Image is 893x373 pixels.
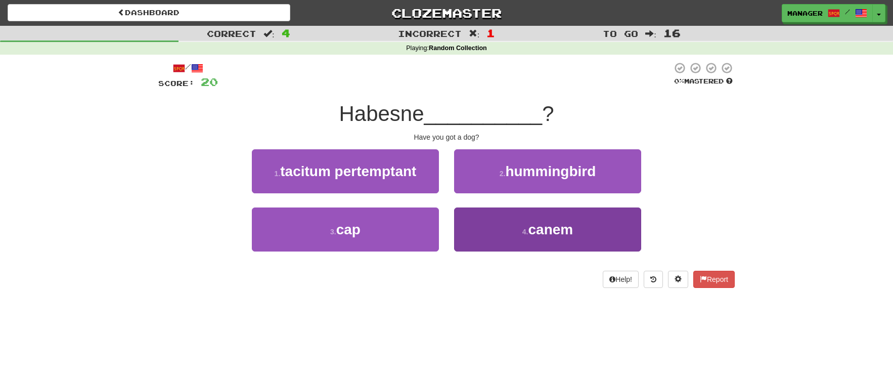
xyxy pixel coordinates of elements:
[424,102,543,126] span: __________
[663,27,681,39] span: 16
[207,28,256,38] span: Correct
[542,102,554,126] span: ?
[201,75,218,88] span: 20
[603,271,639,288] button: Help!
[8,4,290,21] a: Dashboard
[275,170,281,178] small: 1 .
[454,149,641,193] button: 2.hummingbird
[280,163,416,179] span: tacitum pertemptant
[429,45,487,52] strong: Random Collection
[282,27,290,39] span: 4
[158,62,218,74] div: /
[305,4,588,22] a: Clozemaster
[330,228,336,236] small: 3 .
[252,208,439,252] button: 3.cap
[252,149,439,193] button: 1.tacitum pertemptant
[469,29,480,38] span: :
[500,170,506,178] small: 2 .
[787,9,823,18] span: manager
[263,29,275,38] span: :
[522,228,528,236] small: 4 .
[603,28,638,38] span: To go
[454,208,641,252] button: 4.canem
[398,28,462,38] span: Incorrect
[782,4,873,22] a: manager /
[528,222,573,237] span: canem
[693,271,735,288] button: Report
[336,222,361,237] span: cap
[158,132,735,142] div: Have you got a dog?
[505,163,596,179] span: hummingbird
[644,271,663,288] button: Round history (alt+y)
[339,102,424,126] span: Habesne
[158,79,195,88] span: Score:
[486,27,495,39] span: 1
[845,8,850,15] span: /
[674,77,684,85] span: 0 %
[672,77,735,86] div: Mastered
[645,29,656,38] span: :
